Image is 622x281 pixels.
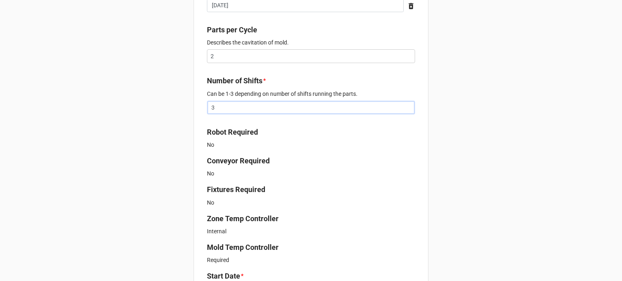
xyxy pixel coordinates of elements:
[207,24,257,36] label: Parts per Cycle
[207,214,279,223] b: Zone Temp Controller
[207,90,415,98] p: Can be 1-3 depending on number of shifts running the parts.
[207,243,279,251] b: Mold Temp Controller
[207,156,270,165] b: Conveyor Required
[207,199,415,207] p: No
[207,227,415,235] p: Internal
[207,185,265,194] b: Fixtures Required
[207,38,415,46] p: Describes the cavitation of mold.
[207,256,415,264] p: Required
[207,128,258,136] b: Robot Required
[207,141,415,149] p: No
[207,169,415,177] p: No
[207,75,262,87] label: Number of Shifts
